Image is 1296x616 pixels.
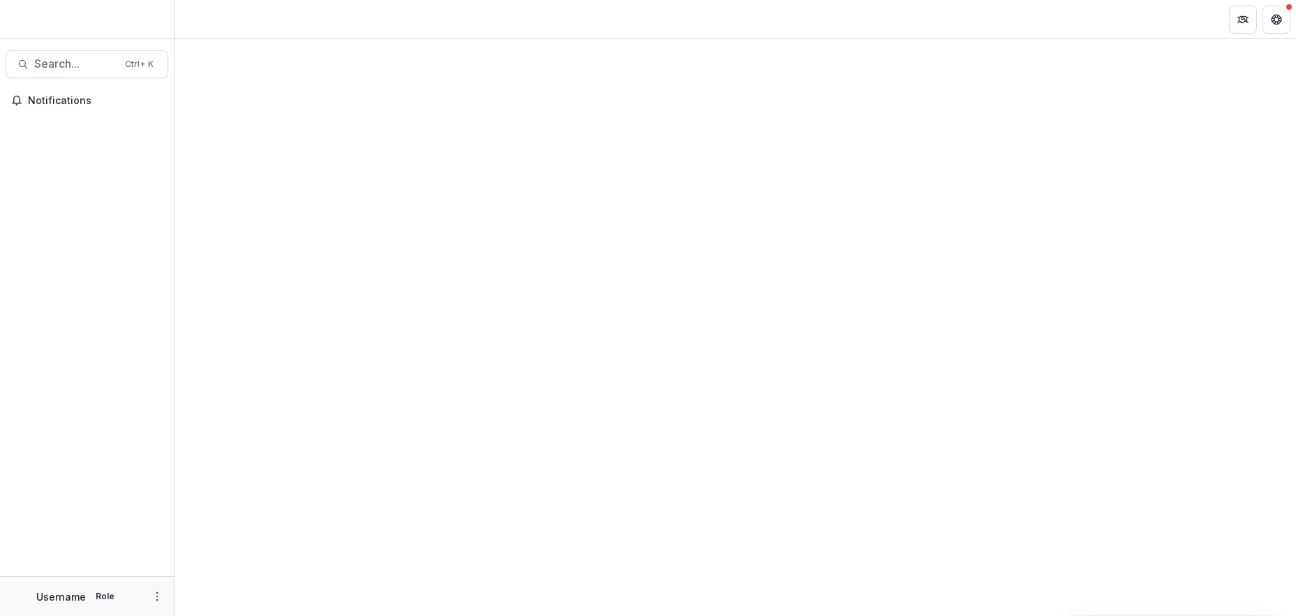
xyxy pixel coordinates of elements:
button: Partners [1229,6,1257,34]
nav: breadcrumb [180,9,240,29]
button: Search... [6,50,168,78]
button: More [149,588,165,605]
div: Ctrl + K [122,57,156,72]
p: Role [91,590,119,603]
p: Username [36,589,86,604]
button: Get Help [1262,6,1290,34]
button: Notifications [6,89,168,112]
span: Notifications [28,95,163,107]
span: Search... [34,57,117,71]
